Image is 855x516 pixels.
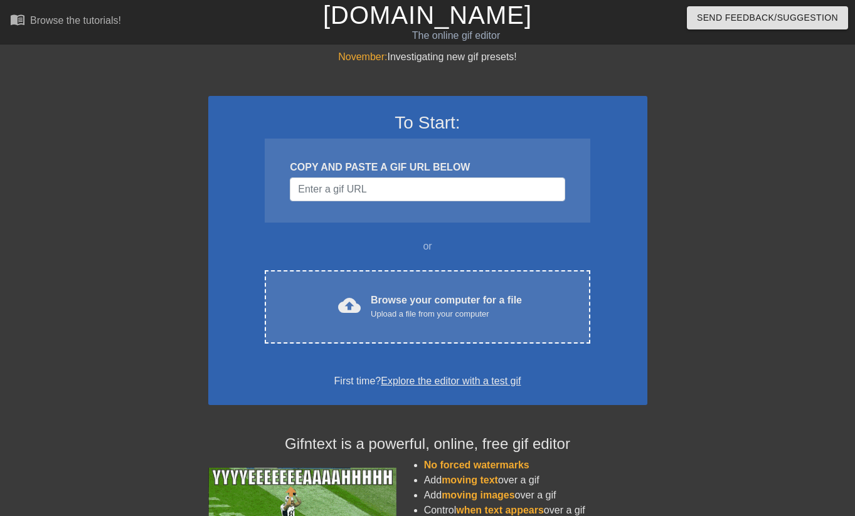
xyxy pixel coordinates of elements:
[208,435,647,453] h4: Gifntext is a powerful, online, free gif editor
[241,239,615,254] div: or
[424,473,647,488] li: Add over a gif
[225,374,631,389] div: First time?
[338,294,361,317] span: cloud_upload
[338,51,387,62] span: November:
[371,293,522,320] div: Browse your computer for a file
[424,460,529,470] span: No forced watermarks
[291,28,620,43] div: The online gif editor
[442,490,514,500] span: moving images
[371,308,522,320] div: Upload a file from your computer
[225,112,631,134] h3: To Start:
[687,6,848,29] button: Send Feedback/Suggestion
[290,160,565,175] div: COPY AND PASTE A GIF URL BELOW
[456,505,544,515] span: when text appears
[10,12,25,27] span: menu_book
[424,488,647,503] li: Add over a gif
[697,10,838,26] span: Send Feedback/Suggestion
[381,376,521,386] a: Explore the editor with a test gif
[290,177,565,201] input: Username
[208,50,647,65] div: Investigating new gif presets!
[442,475,498,485] span: moving text
[10,12,121,31] a: Browse the tutorials!
[323,1,532,29] a: [DOMAIN_NAME]
[30,15,121,26] div: Browse the tutorials!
